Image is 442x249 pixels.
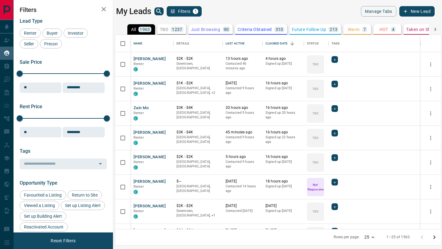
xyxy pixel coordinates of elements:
span: + [334,228,336,234]
p: 16 hours ago [266,81,301,86]
button: more [426,84,435,94]
div: Last Active [223,35,262,52]
p: Contacted 40 minutes ago [226,61,259,71]
div: Name [130,35,173,52]
p: 16 hours ago [266,154,301,159]
span: Renter [134,136,144,140]
button: Filters1 [167,6,202,17]
span: + [334,179,336,185]
p: Contacted 9 hours ago [226,135,259,144]
div: Viewed a Listing [20,201,59,210]
p: [GEOGRAPHIC_DATA], [GEOGRAPHIC_DATA] [176,110,219,120]
p: Signed up [DATE] [266,209,301,213]
span: Buyer [45,31,60,36]
span: Sale Price [20,59,42,65]
button: [PERSON_NAME] [134,81,166,86]
p: North York, Toronto [176,86,219,95]
span: Renter [134,209,144,213]
p: 1–25 of 1963 [386,235,410,240]
div: Status [307,35,319,52]
p: 16 hours ago [266,130,301,135]
span: Seller [22,41,36,46]
p: Just Browsing [191,27,220,32]
span: + [334,130,336,136]
p: $--- [176,179,219,184]
button: Manage Tabs [361,6,396,17]
p: All [131,27,136,32]
div: + [331,105,338,112]
div: + [331,154,338,161]
div: + [331,228,338,235]
button: Zain Mo [134,105,149,111]
p: 1237 [172,27,182,32]
p: [DATE] [226,228,259,233]
span: Lead Type [20,18,43,24]
div: Reactivated Account [20,222,68,232]
span: Opportunity Type [20,180,57,186]
div: Claimed Date [262,35,304,52]
p: Signed up 22 hours ago [266,135,301,144]
span: Renter [22,31,39,36]
div: Buyer [42,29,62,38]
p: 4 [392,27,394,32]
p: Future Follow Up [292,27,326,32]
p: 213 [330,27,337,32]
p: Signed up [DATE] [266,86,301,91]
span: Renter [134,185,144,189]
p: HOT [379,27,388,32]
div: Seller [20,39,38,48]
p: Signed up [DATE] [266,159,301,164]
div: condos.ca [134,214,138,219]
p: TBD [160,27,168,32]
p: [DATE] [266,228,301,233]
p: TBD [312,209,318,214]
span: Set up Building Alert [22,214,64,219]
p: Contacted 9 hours ago [226,159,259,169]
p: Contacted 9 hours ago [226,86,259,95]
button: Reset Filters [47,236,79,246]
span: Favourited a Listing [22,193,64,197]
div: Details [176,35,189,52]
p: 45 minutes ago [226,130,259,135]
span: Set up Listing Alert [63,203,103,208]
span: Reactivated Account [22,224,66,229]
h1: My Leads [116,6,151,16]
div: Status [304,35,328,52]
span: Renter [134,111,144,115]
p: $3K - $4K [176,130,219,135]
button: more [426,109,435,118]
p: 7 [363,27,366,32]
button: [PERSON_NAME] [134,179,166,185]
div: Favourited a Listing [20,190,66,200]
span: + [334,155,336,161]
p: Signed up [DATE] [266,61,301,66]
button: more [426,158,435,167]
span: + [334,56,336,63]
p: 4 hours ago [266,56,301,61]
div: condos.ca [134,190,138,194]
button: more [426,207,435,216]
p: [DATE] [226,179,259,184]
button: [PERSON_NAME] [134,203,166,209]
div: Tags [331,35,340,52]
span: Investor [66,31,86,36]
div: condos.ca [134,67,138,71]
p: Contacted 9 hours ago [226,110,259,120]
button: [PERSON_NAME] [134,56,166,62]
p: Toronto [176,209,219,218]
span: Renter [134,160,144,164]
p: TBD [312,160,318,165]
p: [DATE] [226,81,259,86]
p: Criteria Obtained [238,27,272,32]
span: + [334,204,336,210]
div: condos.ca [134,165,138,170]
span: + [334,81,336,87]
span: Renter [134,62,144,66]
p: TBD [312,62,318,67]
div: + [331,179,338,186]
button: Open [96,159,105,168]
p: $3K - $4K [176,105,219,110]
div: condos.ca [134,92,138,96]
div: Tags [328,35,421,52]
button: Go to next page [428,231,440,243]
